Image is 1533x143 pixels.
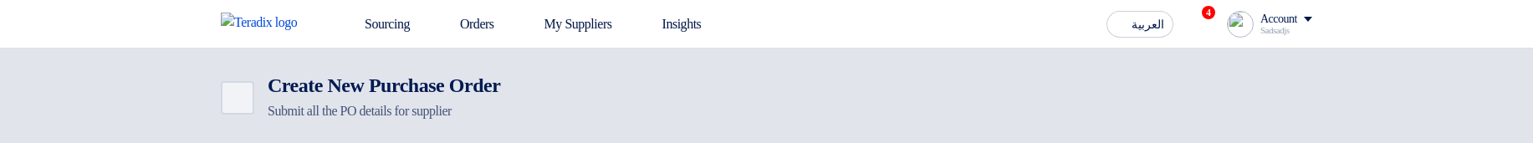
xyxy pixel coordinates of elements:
span: 4 [1202,6,1215,19]
a: My Suppliers [508,6,626,43]
a: Orders [423,6,508,43]
span: العربية [1132,19,1164,31]
div: Submit all the PO details for supplier [268,101,500,121]
div: Sadsadjs [1260,26,1312,35]
a: Sourcing [328,6,423,43]
div: Account [1260,13,1297,27]
h2: Create New Purchase Order [268,74,500,97]
a: Insights [626,6,715,43]
button: العربية [1106,11,1173,38]
img: Teradix logo [221,13,308,33]
img: profile_test.png [1227,11,1254,38]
